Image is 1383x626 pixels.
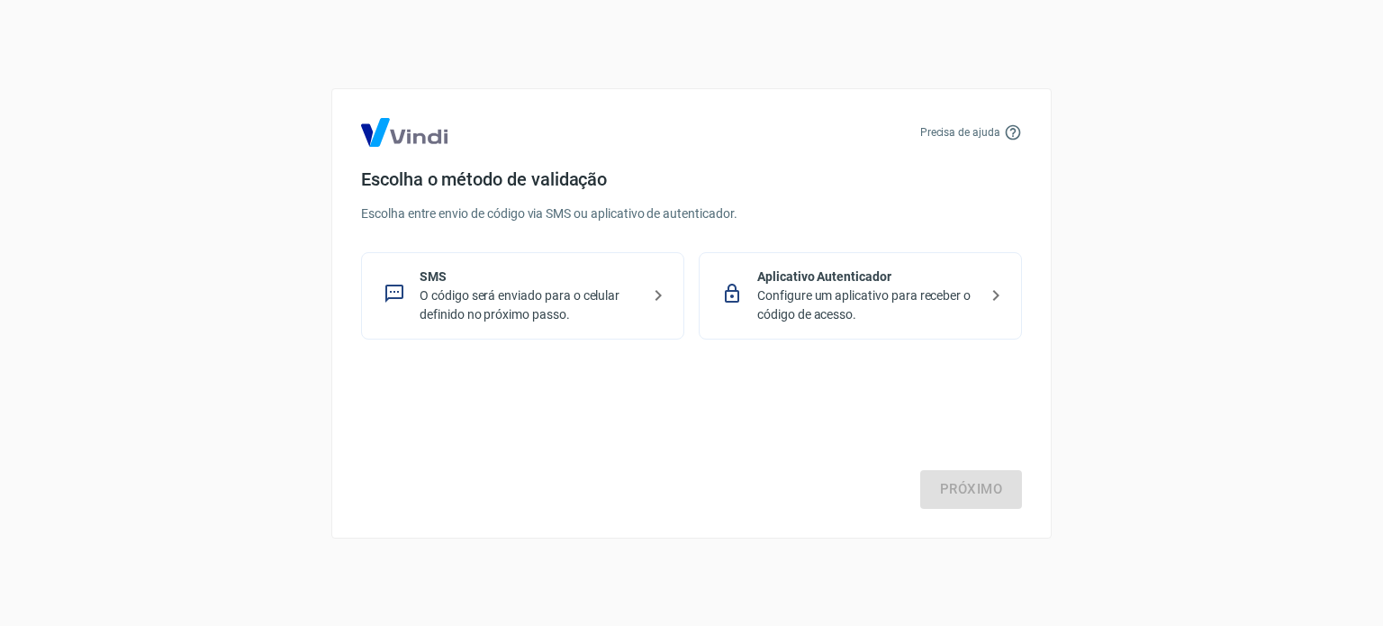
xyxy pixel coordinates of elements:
img: Logo Vind [361,118,447,147]
p: Aplicativo Autenticador [757,268,978,286]
div: Aplicativo AutenticadorConfigure um aplicativo para receber o código de acesso. [699,252,1022,340]
p: SMS [420,268,640,286]
div: SMSO código será enviado para o celular definido no próximo passo. [361,252,684,340]
p: Configure um aplicativo para receber o código de acesso. [757,286,978,324]
h4: Escolha o método de validação [361,168,1022,190]
p: Escolha entre envio de código via SMS ou aplicativo de autenticador. [361,204,1022,223]
p: Precisa de ajuda [920,124,1000,141]
p: O código será enviado para o celular definido no próximo passo. [420,286,640,324]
